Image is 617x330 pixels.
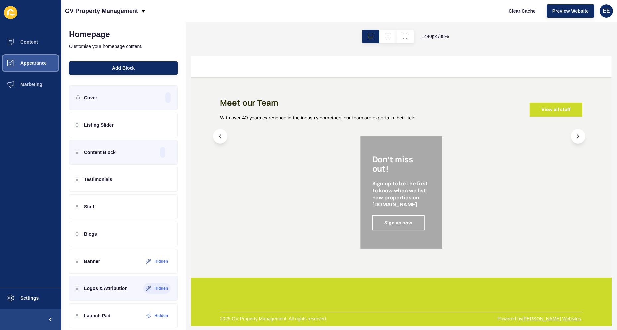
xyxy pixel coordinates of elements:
[547,4,594,18] button: Preview Website
[206,112,272,133] p: Don’t miss out!
[206,181,266,198] a: Sign up now
[84,258,100,265] p: Banner
[84,176,112,183] p: Testimonials
[84,203,94,210] p: Staff
[84,94,97,101] p: Cover
[84,231,97,237] p: Blogs
[349,295,445,302] p: Powered by .
[191,56,612,326] iframe: To enrich screen reader interactions, please activate Accessibility in Grammarly extension settings
[69,30,110,39] h1: Homepage
[69,39,178,54] p: Customise your homepage content.
[33,295,155,302] p: 2025 GV Property Management. All rights reserved.
[552,8,589,14] span: Preview Website
[385,53,445,69] a: View all staff
[503,4,541,18] button: Clear Cache
[154,286,168,291] label: Hidden
[206,141,272,173] p: Sign up to be the first to know when we list new properties on [DOMAIN_NAME]
[112,65,135,71] span: Add Block
[65,3,138,19] p: GV Property Management
[509,8,536,14] span: Clear Cache
[84,285,128,292] p: Logos & Attribution
[84,122,114,128] p: Listing Slider
[69,61,178,75] button: Add Block
[154,259,168,264] label: Hidden
[84,149,116,156] p: Content Block
[377,296,444,301] a: [PERSON_NAME] Websites
[84,312,110,319] p: Launch Pad
[154,313,168,318] label: Hidden
[422,33,449,40] span: 1440 px / 88 %
[603,8,610,14] span: EE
